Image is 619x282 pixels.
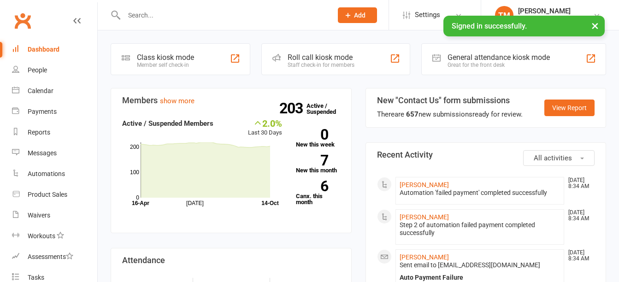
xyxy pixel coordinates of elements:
[12,81,97,101] a: Calendar
[137,62,194,68] div: Member self check-in
[400,261,540,269] span: Sent email to [EMAIL_ADDRESS][DOMAIN_NAME]
[400,181,449,188] a: [PERSON_NAME]
[406,110,419,118] strong: 657
[248,118,282,138] div: Last 30 Days
[448,53,550,62] div: General attendance kiosk mode
[12,101,97,122] a: Payments
[28,232,55,240] div: Workouts
[12,60,97,81] a: People
[279,101,307,115] strong: 203
[564,210,594,222] time: [DATE] 8:34 AM
[28,108,57,115] div: Payments
[122,256,340,265] h3: Attendance
[12,226,97,247] a: Workouts
[28,170,65,177] div: Automations
[296,153,328,167] strong: 7
[518,15,571,23] div: BUC Fitness
[518,7,571,15] div: [PERSON_NAME]
[564,250,594,262] time: [DATE] 8:34 AM
[452,22,527,30] span: Signed in successfully.
[448,62,550,68] div: Great for the front desk
[137,53,194,62] div: Class kiosk mode
[495,6,513,24] div: TM
[377,96,523,105] h3: New "Contact Us" form submissions
[12,184,97,205] a: Product Sales
[564,177,594,189] time: [DATE] 8:34 AM
[12,247,97,267] a: Assessments
[28,274,44,281] div: Tasks
[415,5,440,25] span: Settings
[12,205,97,226] a: Waivers
[377,109,523,120] div: There are new submissions ready for review.
[296,179,328,193] strong: 6
[248,118,282,128] div: 2.0%
[400,274,560,282] div: Auto Payment Failure
[296,181,340,205] a: 6Canx. this month
[296,155,340,173] a: 7New this month
[12,39,97,60] a: Dashboard
[296,128,328,141] strong: 0
[288,53,354,62] div: Roll call kiosk mode
[121,9,326,22] input: Search...
[400,213,449,221] a: [PERSON_NAME]
[307,96,347,122] a: 203Active / Suspended
[28,46,59,53] div: Dashboard
[28,129,50,136] div: Reports
[28,87,53,94] div: Calendar
[587,16,603,35] button: ×
[122,96,340,105] h3: Members
[11,9,34,32] a: Clubworx
[296,129,340,147] a: 0New this week
[354,12,366,19] span: Add
[28,66,47,74] div: People
[28,191,67,198] div: Product Sales
[160,97,195,105] a: show more
[534,154,572,162] span: All activities
[12,122,97,143] a: Reports
[122,119,213,128] strong: Active / Suspended Members
[28,253,73,260] div: Assessments
[377,150,595,159] h3: Recent Activity
[288,62,354,68] div: Staff check-in for members
[12,164,97,184] a: Automations
[400,221,560,237] div: Step 2 of automation failed payment completed successfully
[523,150,595,166] button: All activities
[400,253,449,261] a: [PERSON_NAME]
[400,189,560,197] div: Automation 'failed payment' completed successfully
[12,143,97,164] a: Messages
[338,7,377,23] button: Add
[28,211,50,219] div: Waivers
[28,149,57,157] div: Messages
[544,100,595,116] a: View Report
